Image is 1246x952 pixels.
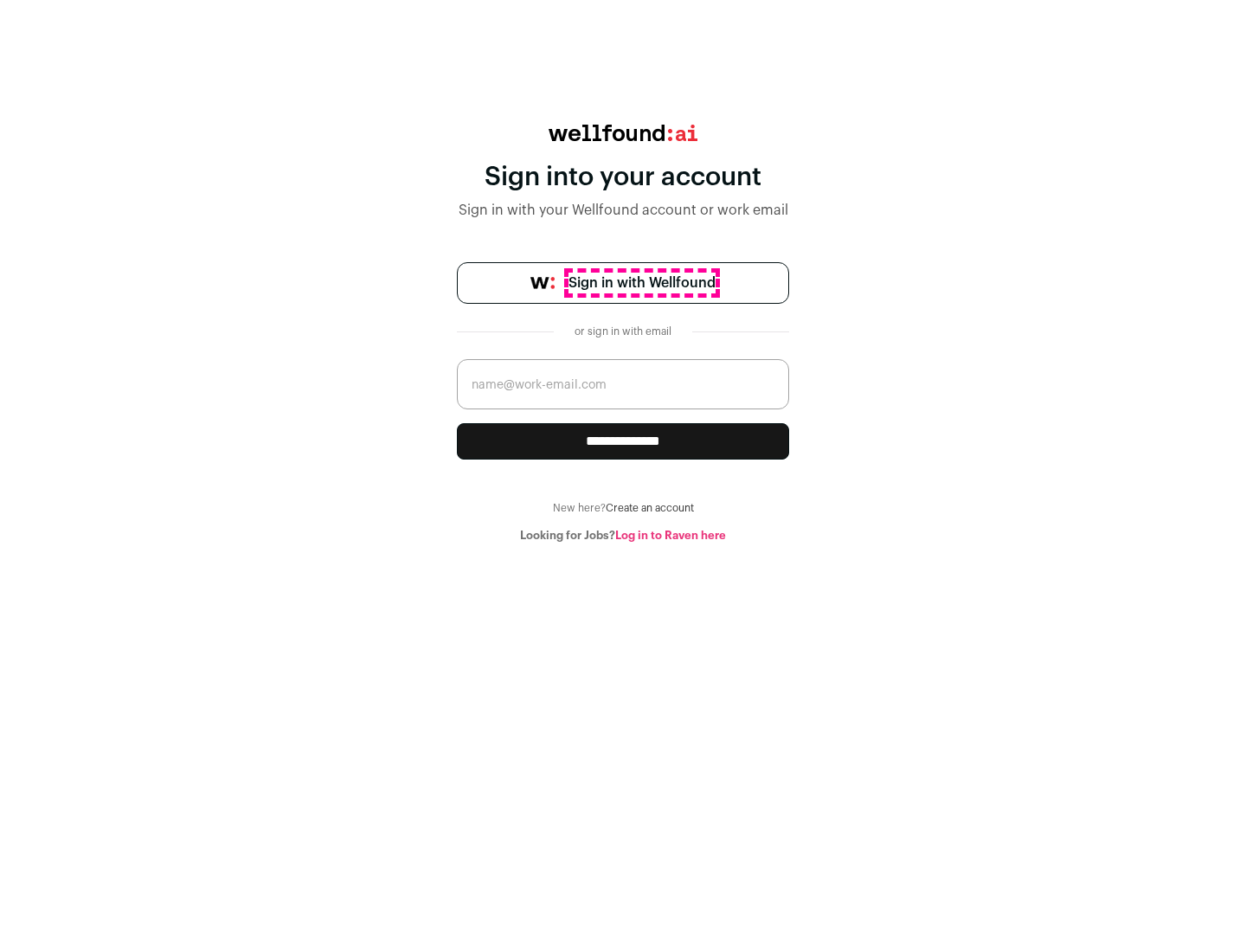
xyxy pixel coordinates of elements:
[457,262,789,304] a: Sign in with Wellfound
[457,529,789,543] div: Looking for Jobs?
[606,503,694,513] a: Create an account
[457,200,789,221] div: Sign in with your Wellfound account or work email
[457,501,789,515] div: New here?
[549,125,697,141] img: wellfound:ai
[457,162,789,193] div: Sign into your account
[568,325,678,338] div: or sign in with email
[568,273,716,293] span: Sign in with Wellfound
[615,530,726,541] a: Log in to Raven here
[457,359,789,409] input: name@work-email.com
[530,277,555,289] img: wellfound-symbol-flush-black-fb3c872781a75f747ccb3a119075da62bfe97bd399995f84a933054e44a575c4.png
